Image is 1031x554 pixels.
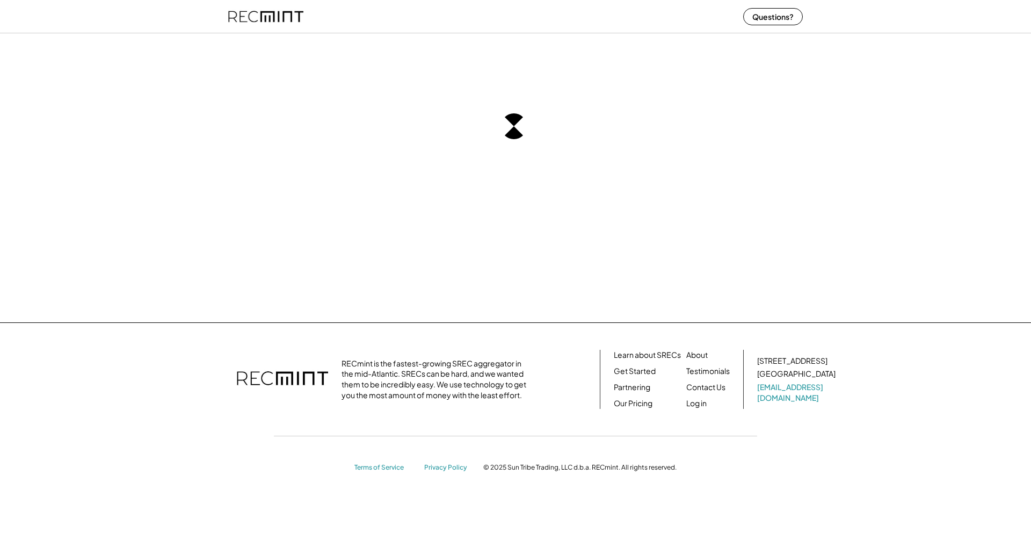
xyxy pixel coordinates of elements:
[614,398,652,409] a: Our Pricing
[483,463,677,472] div: © 2025 Sun Tribe Trading, LLC d.b.a. RECmint. All rights reserved.
[228,2,303,31] img: recmint-logotype%403x%20%281%29.jpeg
[354,463,413,472] a: Terms of Service
[757,356,827,366] div: [STREET_ADDRESS]
[614,366,656,377] a: Get Started
[686,398,707,409] a: Log in
[342,358,532,400] div: RECmint is the fastest-growing SREC aggregator in the mid-Atlantic. SRECs can be hard, and we wan...
[614,382,650,393] a: Partnering
[757,382,838,403] a: [EMAIL_ADDRESS][DOMAIN_NAME]
[686,366,730,377] a: Testimonials
[686,382,725,393] a: Contact Us
[743,8,803,25] button: Questions?
[757,369,836,379] div: [GEOGRAPHIC_DATA]
[424,463,473,472] a: Privacy Policy
[614,350,681,361] a: Learn about SRECs
[686,350,708,361] a: About
[237,361,328,398] img: recmint-logotype%403x.png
